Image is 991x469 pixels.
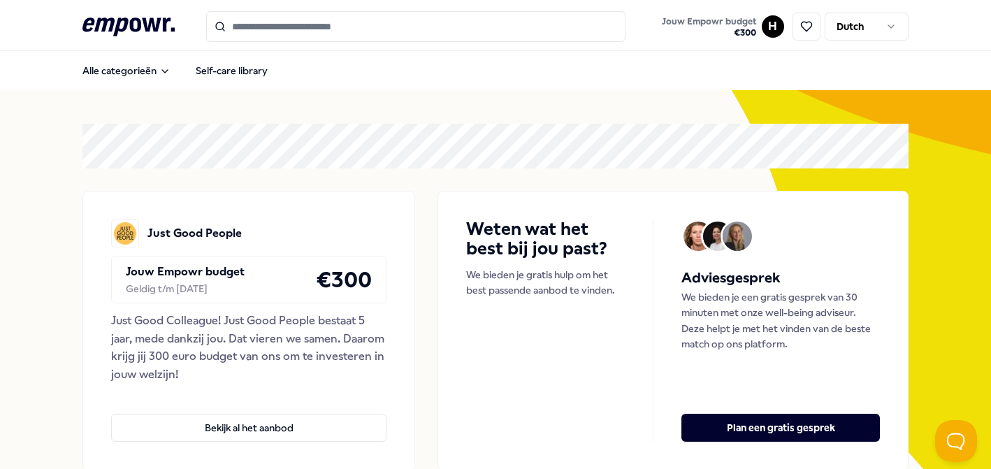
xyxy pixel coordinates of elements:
[723,222,752,251] img: Avatar
[681,267,880,289] h5: Adviesgesprek
[206,11,625,42] input: Search for products, categories or subcategories
[147,224,242,243] p: Just Good People
[662,16,756,27] span: Jouw Empowr budget
[935,420,977,462] iframe: Help Scout Beacon - Open
[126,281,245,296] div: Geldig t/m [DATE]
[656,12,762,41] a: Jouw Empowr budget€300
[111,219,139,247] img: Just Good People
[71,57,279,85] nav: Main
[466,219,625,259] h4: Weten wat het best bij jou past?
[185,57,279,85] a: Self-care library
[111,312,386,383] div: Just Good Colleague! Just Good People bestaat 5 jaar, mede dankzij jou. Dat vieren we samen. Daar...
[466,267,625,298] p: We bieden je gratis hulp om het best passende aanbod te vinden.
[111,391,386,442] a: Bekijk al het aanbod
[659,13,759,41] button: Jouw Empowr budget€300
[683,222,713,251] img: Avatar
[681,289,880,352] p: We bieden je een gratis gesprek van 30 minuten met onze well-being adviseur. Deze helpt je met he...
[703,222,732,251] img: Avatar
[316,262,372,297] h4: € 300
[762,15,784,38] button: H
[126,263,245,281] p: Jouw Empowr budget
[71,57,182,85] button: Alle categorieën
[681,414,880,442] button: Plan een gratis gesprek
[111,414,386,442] button: Bekijk al het aanbod
[662,27,756,38] span: € 300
